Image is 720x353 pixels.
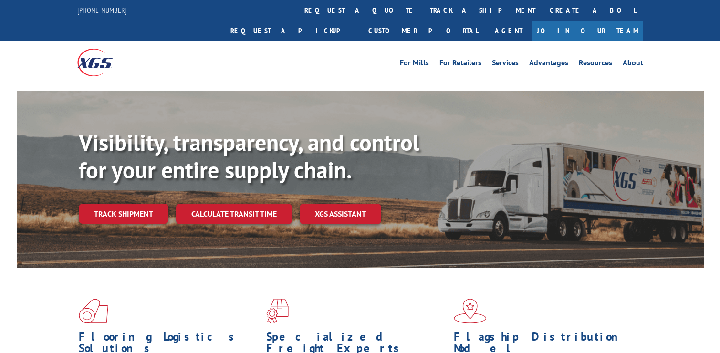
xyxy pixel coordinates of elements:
a: Resources [579,59,612,70]
a: [PHONE_NUMBER] [77,5,127,15]
a: Join Our Team [532,21,643,41]
img: xgs-icon-focused-on-flooring-red [266,299,289,323]
a: For Retailers [439,59,481,70]
a: Request a pickup [223,21,361,41]
a: For Mills [400,59,429,70]
a: Advantages [529,59,568,70]
a: Services [492,59,519,70]
img: xgs-icon-flagship-distribution-model-red [454,299,487,323]
a: XGS ASSISTANT [300,204,381,224]
img: xgs-icon-total-supply-chain-intelligence-red [79,299,108,323]
a: About [623,59,643,70]
a: Customer Portal [361,21,485,41]
b: Visibility, transparency, and control for your entire supply chain. [79,127,419,185]
a: Agent [485,21,532,41]
a: Track shipment [79,204,168,224]
a: Calculate transit time [176,204,292,224]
